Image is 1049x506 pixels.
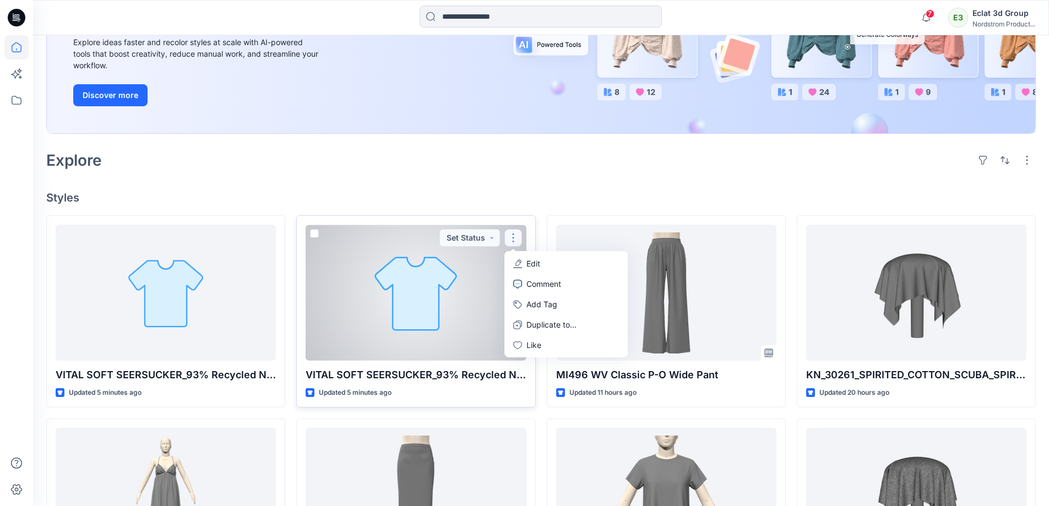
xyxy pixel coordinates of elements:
[556,225,776,361] a: MI496 WV Classic P-O Wide Pant
[507,294,626,314] button: Add Tag
[73,84,321,106] a: Discover more
[319,387,392,399] p: Updated 5 minutes ago
[948,8,968,28] div: E3
[569,387,637,399] p: Updated 11 hours ago
[306,367,526,383] p: VITAL SOFT SEERSUCKER_93% Recycled Nylon, 7% Spandex_100gsm_C32823-Q
[972,20,1035,28] div: Nordstrom Product...
[819,387,889,399] p: Updated 20 hours ago
[46,151,102,169] h2: Explore
[556,367,776,383] p: MI496 WV Classic P-O Wide Pant
[526,339,541,351] p: Like
[526,278,561,290] p: Comment
[56,225,276,361] a: VITAL SOFT SEERSUCKER_93% Recycled Nylon, 7% Spandex_100gsm_C32823-Q
[73,84,148,106] button: Discover more
[46,191,1036,204] h4: Styles
[56,367,276,383] p: VITAL SOFT SEERSUCKER_93% Recycled Nylon, 7% Spandex_100gsm_C32823-Q
[806,367,1026,383] p: KN_30261_SPIRITED_COTTON_SCUBA_SPIRITED_COTTON_SCUBA_44%_Cotton,_49%_Polyester,_7%_Spandex_320gsm...
[69,387,142,399] p: Updated 5 minutes ago
[73,36,321,71] div: Explore ideas faster and recolor styles at scale with AI-powered tools that boost creativity, red...
[972,7,1035,20] div: Eclat 3d Group
[526,258,540,269] p: Edit
[306,225,526,361] a: VITAL SOFT SEERSUCKER_93% Recycled Nylon, 7% Spandex_100gsm_C32823-Q
[806,225,1026,361] a: KN_30261_SPIRITED_COTTON_SCUBA_SPIRITED_COTTON_SCUBA_44%_Cotton,_49%_Polyester,_7%_Spandex_320gsm...
[926,9,934,18] span: 7
[526,319,577,330] p: Duplicate to...
[507,253,626,274] a: Edit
